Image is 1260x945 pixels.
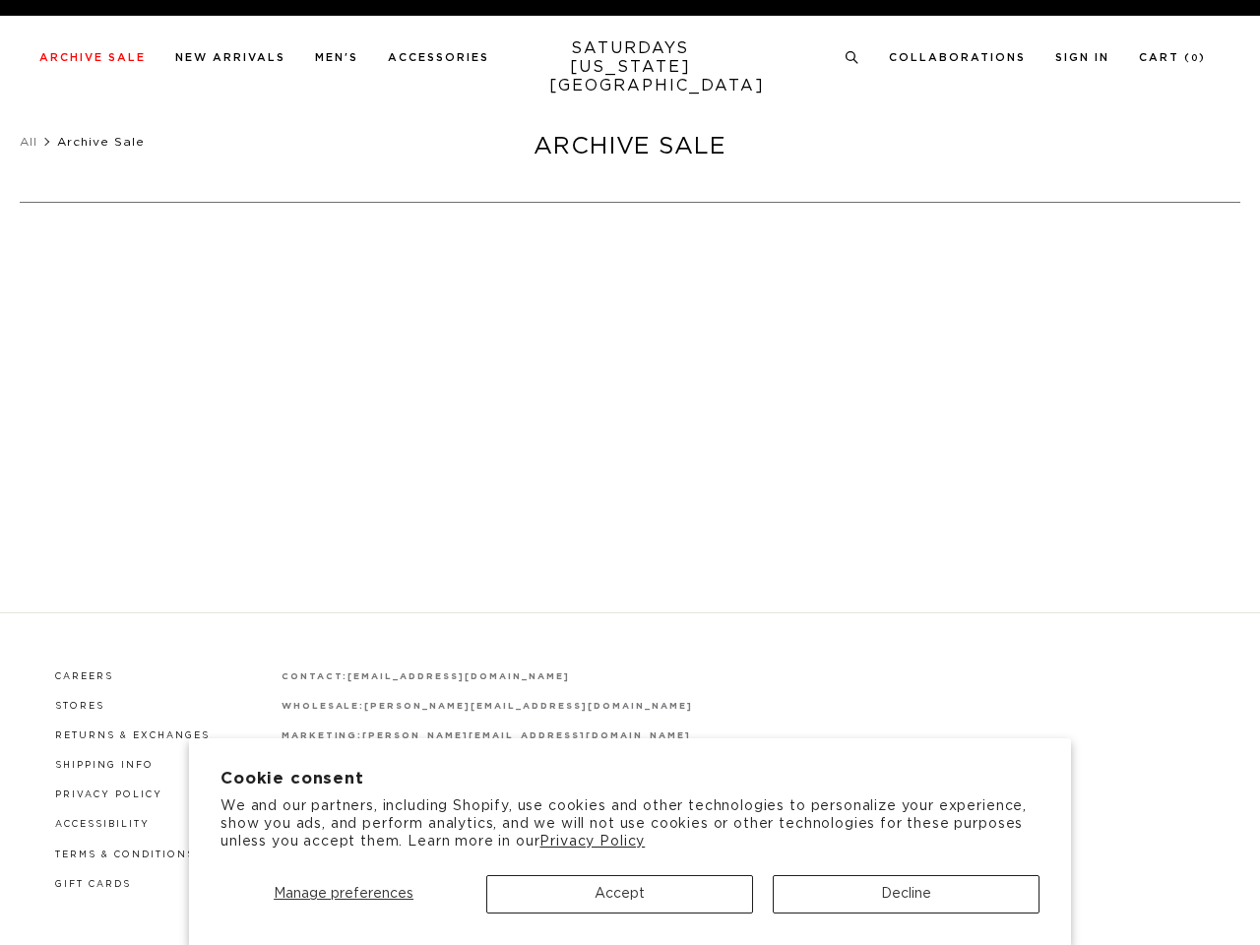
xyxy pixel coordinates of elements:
a: Privacy Policy [55,790,162,799]
a: [EMAIL_ADDRESS][DOMAIN_NAME] [347,672,569,681]
a: Privacy Policy [539,835,645,849]
small: 0 [1191,54,1199,63]
strong: wholesale: [282,702,365,711]
a: Sign In [1055,52,1109,63]
button: Decline [773,875,1039,913]
a: All [20,136,37,148]
strong: contact: [282,672,348,681]
a: Archive Sale [39,52,146,63]
a: Men's [315,52,358,63]
a: Collaborations [889,52,1026,63]
a: [PERSON_NAME][EMAIL_ADDRESS][DOMAIN_NAME] [364,702,692,711]
a: Accessories [388,52,489,63]
a: [PERSON_NAME][EMAIL_ADDRESS][DOMAIN_NAME] [362,731,690,740]
button: Accept [486,875,753,913]
a: Careers [55,672,113,681]
a: Terms & Conditions [55,850,195,859]
p: We and our partners, including Shopify, use cookies and other technologies to personalize your ex... [220,797,1039,851]
button: Manage preferences [220,875,467,913]
h2: Cookie consent [220,770,1039,788]
span: Archive Sale [57,136,145,148]
a: Gift Cards [55,880,131,889]
a: Stores [55,702,104,711]
a: Returns & Exchanges [55,731,210,740]
span: Manage preferences [274,887,413,901]
a: Shipping Info [55,761,154,770]
a: SATURDAYS[US_STATE][GEOGRAPHIC_DATA] [549,39,712,95]
strong: marketing: [282,731,363,740]
a: Cart (0) [1139,52,1206,63]
a: Accessibility [55,820,150,829]
a: New Arrivals [175,52,285,63]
